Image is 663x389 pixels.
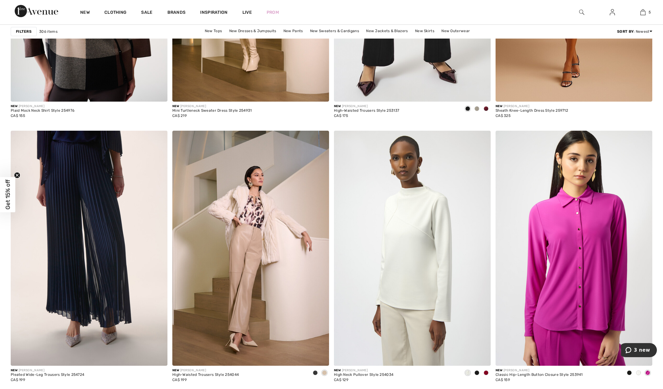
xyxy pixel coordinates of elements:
[172,378,187,382] span: CA$ 199
[481,104,491,114] div: Merlot
[80,10,90,16] a: New
[334,114,348,118] span: CA$ 175
[334,109,399,113] div: High-Waisted Trousers Style 253137
[226,27,279,35] a: New Dresses & Jumpsuits
[496,368,502,372] span: New
[496,104,568,109] div: [PERSON_NAME]
[172,109,252,113] div: Mini Turtleneck Sweater Dress Style 254931
[172,131,329,366] img: High-Waisted Trousers Style 254044. Black
[172,104,252,109] div: [PERSON_NAME]
[334,368,393,373] div: [PERSON_NAME]
[438,27,473,35] a: New Outerwear
[11,104,74,109] div: [PERSON_NAME]
[172,373,239,377] div: High-Waisted Trousers Style 254044
[334,368,341,372] span: New
[172,114,187,118] span: CA$ 219
[307,27,362,35] a: New Sweaters & Cardigans
[334,131,491,366] img: High Neck Pullover Style 254034. Black
[481,368,491,378] div: Deep cherry
[11,368,84,373] div: [PERSON_NAME]
[11,114,25,118] span: CA$ 155
[496,109,568,113] div: Sheath Knee-Length Dress Style 259712
[640,9,646,16] img: My Bag
[496,131,652,366] img: Classic Hip-Length Button Closure Style 253941. Vanilla 30
[412,27,437,35] a: New Skirts
[11,373,84,377] div: Pleated Wide-Leg Trousers Style 254724
[280,27,306,35] a: New Pants
[11,368,17,372] span: New
[267,9,279,16] a: Prom
[605,9,620,16] a: Sign In
[172,368,239,373] div: [PERSON_NAME]
[172,368,179,372] span: New
[472,368,481,378] div: Black
[472,104,481,114] div: Moonstone
[628,9,658,16] a: 5
[649,9,651,15] span: 5
[610,9,615,16] img: My Info
[579,9,584,16] img: search the website
[242,9,252,16] a: Live
[363,27,411,35] a: New Jackets & Blazers
[11,104,17,108] span: New
[621,343,657,358] iframe: Opens a widget where you can chat to one of our agents
[496,368,583,373] div: [PERSON_NAME]
[311,368,320,378] div: Black
[202,27,225,35] a: New Tops
[4,180,11,210] span: Get 15% off
[463,368,472,378] div: Off White
[496,378,510,382] span: CA$ 159
[496,104,502,108] span: New
[617,29,652,34] div: : Newest
[141,10,152,16] a: Sale
[39,29,58,34] span: 306 items
[15,5,58,17] img: 1ère Avenue
[200,10,227,16] span: Inspiration
[334,104,341,108] span: New
[167,10,186,16] a: Brands
[11,378,25,382] span: CA$ 199
[634,368,643,378] div: Vanilla 30
[334,373,393,377] div: High Neck Pullover Style 254034
[625,368,634,378] div: Black
[11,109,74,113] div: Plaid Mock Neck Shirt Style 254976
[16,29,32,34] strong: Filters
[643,368,652,378] div: Cosmos
[496,114,511,118] span: CA$ 325
[496,373,583,377] div: Classic Hip-Length Button Closure Style 253941
[617,29,634,34] strong: Sort By
[334,104,399,109] div: [PERSON_NAME]
[463,104,472,114] div: Black
[14,172,20,178] button: Close teaser
[320,368,329,378] div: Fawn
[172,104,179,108] span: New
[11,131,167,366] img: Pleated Wide-Leg Trousers Style 254724. Midnight Blue
[104,10,126,16] a: Clothing
[334,378,348,382] span: CA$ 129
